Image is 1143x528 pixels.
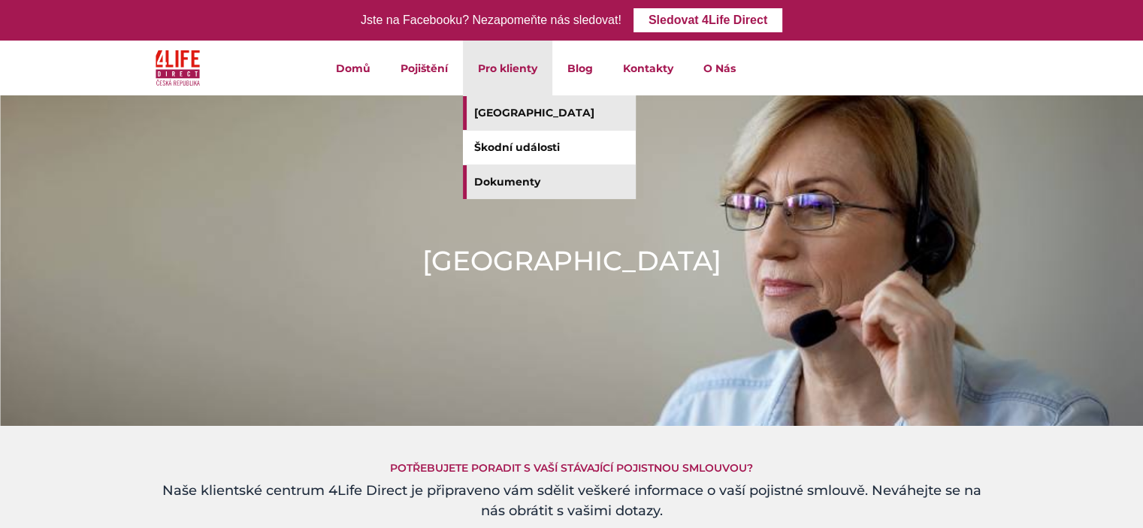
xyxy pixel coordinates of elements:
[361,10,621,32] div: Jste na Facebooku? Nezapomeňte nás sledovat!
[156,47,201,89] img: 4Life Direct Česká republika logo
[463,96,636,130] a: [GEOGRAPHIC_DATA]
[321,41,386,95] a: Domů
[422,242,721,279] h1: [GEOGRAPHIC_DATA]
[552,41,608,95] a: Blog
[155,462,989,475] h5: Potřebujete poradit s vaší stávající pojistnou smlouvou?
[463,131,636,164] a: Škodní události
[608,41,688,95] a: Kontakty
[463,165,636,199] a: Dokumenty
[633,8,782,32] a: Sledovat 4Life Direct
[155,481,989,521] h4: Naše klientské centrum 4Life Direct je připraveno vám sdělit veškeré informace o vaší pojistné sm...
